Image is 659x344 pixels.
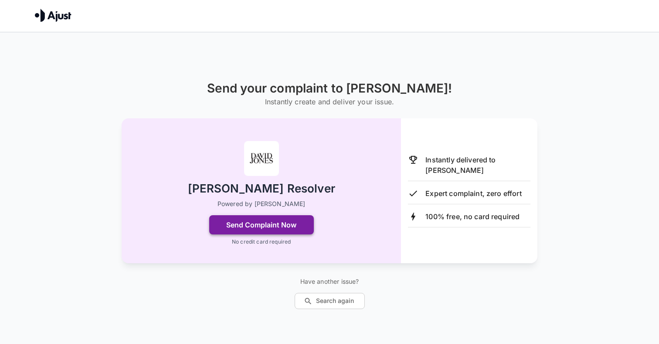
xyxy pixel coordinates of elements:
[232,238,291,246] p: No credit card required
[217,200,306,208] p: Powered by [PERSON_NAME]
[244,141,279,176] img: David Jones
[425,211,520,222] p: 100% free, no card required
[295,293,365,309] button: Search again
[207,96,452,108] h6: Instantly create and deliver your issue.
[425,188,521,199] p: Expert complaint, zero effort
[207,81,452,96] h1: Send your complaint to [PERSON_NAME]!
[188,181,335,196] h2: [PERSON_NAME] Resolver
[425,155,530,175] p: Instantly delivered to [PERSON_NAME]
[295,277,365,286] p: Have another issue?
[209,215,314,234] button: Send Complaint Now
[35,9,71,22] img: Ajust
